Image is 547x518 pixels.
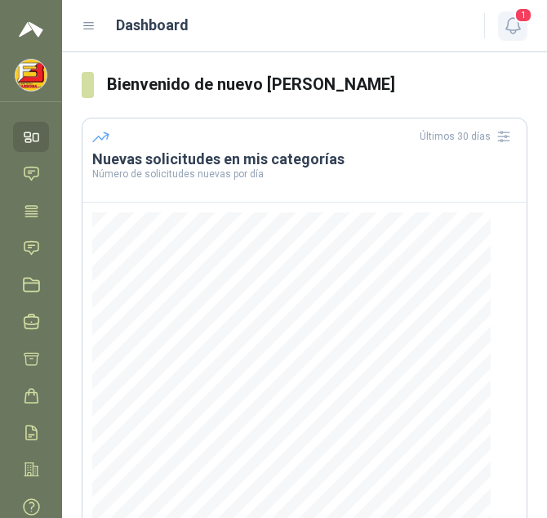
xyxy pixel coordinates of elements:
[514,7,532,23] span: 1
[498,11,527,41] button: 1
[92,150,517,169] h3: Nuevas solicitudes en mis categorías
[16,60,47,91] img: Company Logo
[92,169,517,179] p: Número de solicitudes nuevas por día
[116,14,189,37] h1: Dashboard
[19,20,43,39] img: Logo peakr
[420,123,517,150] div: Últimos 30 días
[107,72,527,97] h3: Bienvenido de nuevo [PERSON_NAME]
